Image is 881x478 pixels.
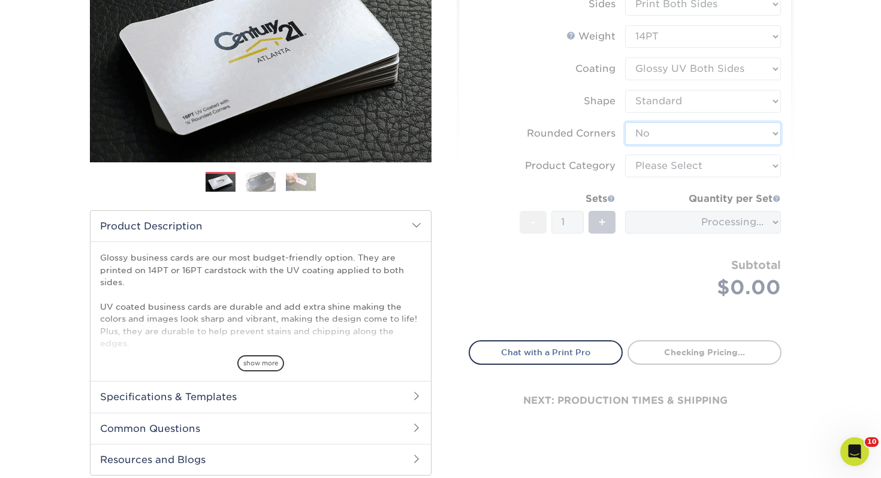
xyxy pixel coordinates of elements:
span: 10 [865,437,879,447]
a: Checking Pricing... [627,340,782,364]
a: Chat with a Print Pro [469,340,623,364]
span: show more [237,355,284,371]
p: Glossy business cards are our most budget-friendly option. They are printed on 14PT or 16PT cards... [100,252,421,410]
h2: Specifications & Templates [90,381,431,412]
h2: Common Questions [90,413,431,444]
img: Business Cards 03 [286,173,316,191]
h2: Resources and Blogs [90,444,431,475]
h2: Product Description [90,211,431,241]
div: next: production times & shipping [469,365,782,437]
img: Business Cards 01 [206,168,236,198]
iframe: Intercom live chat [840,437,869,466]
img: Business Cards 02 [246,171,276,192]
